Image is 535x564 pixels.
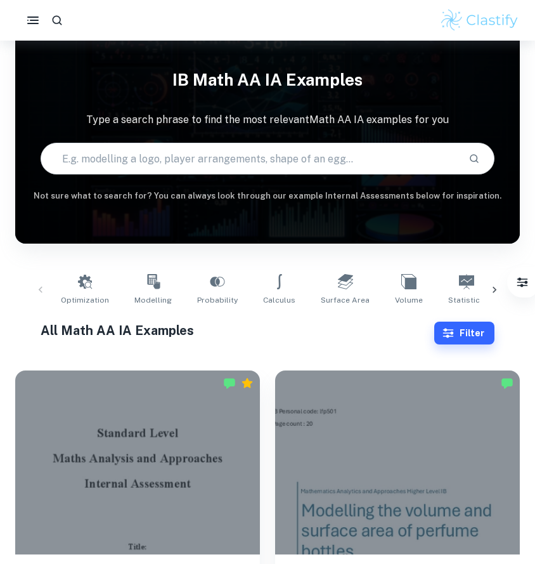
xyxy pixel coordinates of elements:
[41,321,434,340] h1: All Math AA IA Examples
[61,294,109,306] span: Optimization
[241,377,254,390] div: Premium
[15,190,520,202] h6: Not sure what to search for? You can always look through our example Internal Assessments below f...
[439,8,520,33] img: Clastify logo
[501,377,513,390] img: Marked
[510,270,535,295] button: Filter
[134,294,172,306] span: Modelling
[41,141,458,176] input: E.g. modelling a logo, player arrangements, shape of an egg...
[223,377,236,390] img: Marked
[15,62,520,97] h1: IB Math AA IA examples
[197,294,238,306] span: Probability
[263,294,295,306] span: Calculus
[15,112,520,128] p: Type a search phrase to find the most relevant Math AA IA examples for you
[463,148,485,169] button: Search
[395,294,423,306] span: Volume
[434,322,494,344] button: Filter
[448,294,484,306] span: Statistics
[321,294,370,306] span: Surface Area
